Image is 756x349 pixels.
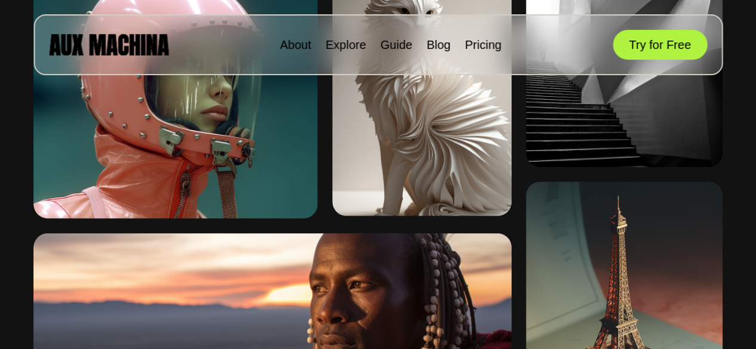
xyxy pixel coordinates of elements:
[427,38,451,51] a: Blog
[49,34,169,55] img: AUX MACHINA
[465,38,501,51] a: Pricing
[326,38,366,51] a: Explore
[280,38,311,51] a: About
[380,38,412,51] a: Guide
[613,30,707,60] button: Try for Free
